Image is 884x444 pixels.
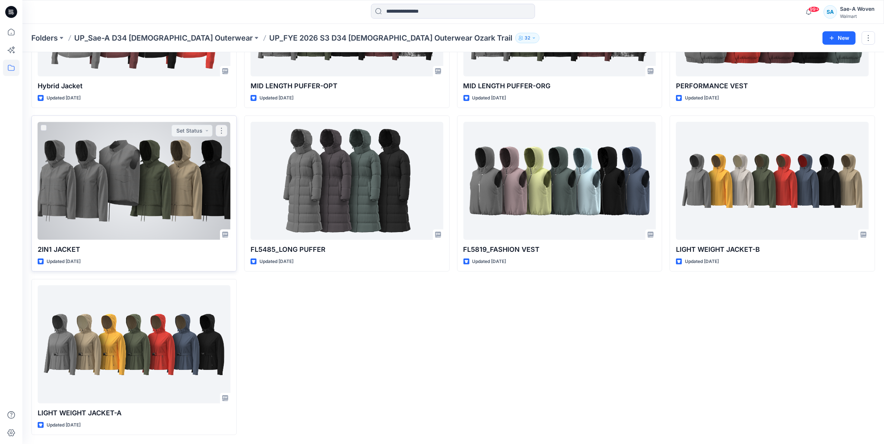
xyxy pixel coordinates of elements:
[463,244,656,255] p: FL5819_FASHION VEST
[251,244,443,255] p: FL5485_LONG PUFFER
[515,33,539,43] button: 32
[259,258,293,266] p: Updated [DATE]
[676,122,869,240] a: LIGHT WEIGHT JACKET-B
[472,258,506,266] p: Updated [DATE]
[808,6,819,12] span: 99+
[47,258,81,266] p: Updated [DATE]
[676,244,869,255] p: LIGHT WEIGHT JACKET-B
[472,94,506,102] p: Updated [DATE]
[840,4,875,13] div: Sae-A Woven
[685,94,719,102] p: Updated [DATE]
[74,33,253,43] a: UP_Sae-A D34 [DEMOGRAPHIC_DATA] Outerwear
[525,34,530,42] p: 32
[47,421,81,429] p: Updated [DATE]
[463,81,656,91] p: MID LENGTH PUFFER-ORG
[840,13,875,19] div: Walmart
[38,285,230,403] a: LIGHT WEIGHT JACKET-A
[259,94,293,102] p: Updated [DATE]
[251,122,443,240] a: FL5485_LONG PUFFER
[822,31,856,45] button: New
[269,33,512,43] p: UP_FYE 2026 S3 D34 [DEMOGRAPHIC_DATA] Outerwear Ozark Trail
[251,81,443,91] p: MID LENGTH PUFFER-OPT
[824,5,837,19] div: SA
[676,81,869,91] p: PERFORMANCE VEST
[463,122,656,240] a: FL5819_FASHION VEST
[38,122,230,240] a: 2IN1 JACKET
[38,244,230,255] p: 2IN1 JACKET
[685,258,719,266] p: Updated [DATE]
[38,408,230,418] p: LIGHT WEIGHT JACKET-A
[47,94,81,102] p: Updated [DATE]
[31,33,58,43] a: Folders
[38,81,230,91] p: Hybrid Jacket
